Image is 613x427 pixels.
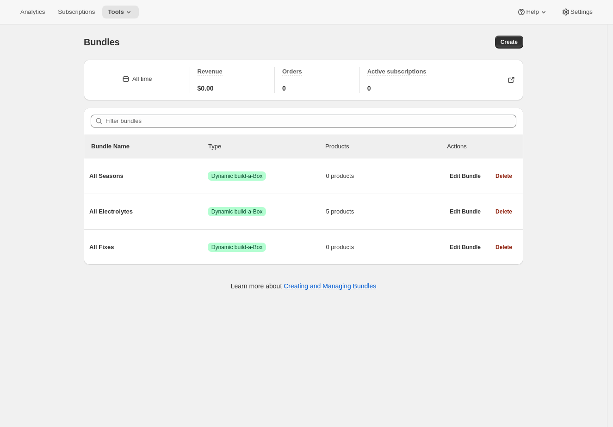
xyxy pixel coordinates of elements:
span: Analytics [20,8,45,16]
p: Learn more about [231,281,376,291]
a: Creating and Managing Bundles [284,282,376,290]
span: 0 [282,84,286,93]
button: Subscriptions [52,6,100,18]
button: Analytics [15,6,50,18]
span: Edit Bundle [450,208,481,215]
span: Subscriptions [58,8,95,16]
span: Orders [282,68,302,75]
span: $0.00 [198,84,214,93]
span: 0 products [326,171,445,181]
span: Help [526,8,539,16]
input: Filter bundles [105,115,516,128]
button: Delete [490,170,518,183]
span: Create [501,38,518,46]
button: Edit Bundle [444,241,486,254]
span: Revenue [198,68,223,75]
span: Settings [570,8,593,16]
span: Edit Bundle [450,244,481,251]
span: Delete [495,172,512,180]
span: 0 products [326,243,445,252]
button: Settings [556,6,598,18]
span: 5 products [326,207,445,216]
span: Tools [108,8,124,16]
button: Create [495,36,523,49]
span: All Electrolytes [89,207,208,216]
span: Bundles [84,37,120,47]
span: 0 [367,84,371,93]
button: Edit Bundle [444,205,486,218]
div: Products [325,142,442,151]
span: Dynamic build-a-Box [211,208,263,215]
span: All Seasons [89,171,208,181]
button: Edit Bundle [444,170,486,183]
span: Delete [495,208,512,215]
span: Edit Bundle [450,172,481,180]
span: Active subscriptions [367,68,427,75]
button: Delete [490,241,518,254]
div: All time [132,74,152,84]
div: Actions [447,142,516,151]
button: Help [511,6,553,18]
button: Tools [102,6,139,18]
p: Bundle Name [91,142,208,151]
span: All Fixes [89,243,208,252]
span: Dynamic build-a-Box [211,244,263,251]
button: Delete [490,205,518,218]
span: Delete [495,244,512,251]
div: Type [208,142,325,151]
span: Dynamic build-a-Box [211,172,263,180]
